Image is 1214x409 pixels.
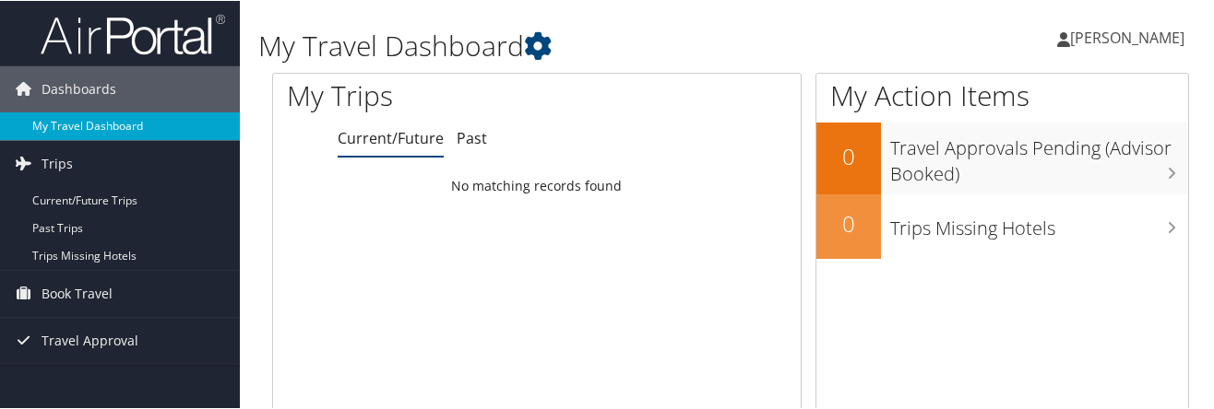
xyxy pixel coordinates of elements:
[41,12,225,55] img: airportal-logo.png
[816,122,1188,193] a: 0Travel Approvals Pending (Advisor Booked)
[816,140,881,171] h2: 0
[42,65,116,111] span: Dashboards
[1070,27,1184,47] span: [PERSON_NAME]
[258,26,888,64] h1: My Travel Dashboard
[816,76,1188,114] h1: My Action Items
[816,207,881,239] h2: 0
[287,76,566,114] h1: My Trips
[816,193,1188,258] a: 0Trips Missing Hotels
[338,127,444,147] a: Current/Future
[1057,9,1203,64] a: [PERSON_NAME]
[42,140,73,186] span: Trips
[457,127,487,147] a: Past
[890,125,1188,186] h3: Travel Approvals Pending (Advisor Booked)
[273,169,801,202] td: No matching records found
[42,270,113,316] span: Book Travel
[890,205,1188,240] h3: Trips Missing Hotels
[42,317,138,363] span: Travel Approval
